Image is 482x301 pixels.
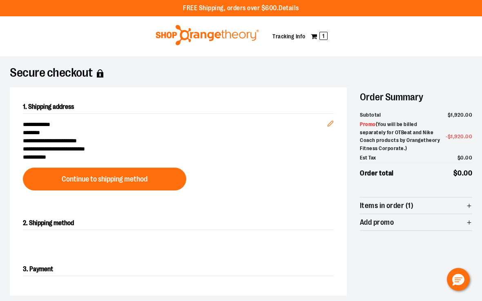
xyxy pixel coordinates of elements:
[183,4,299,13] p: FREE Shipping, orders over $600.
[465,133,472,139] span: 00
[453,133,455,139] span: ,
[448,133,451,139] span: $
[319,32,328,40] span: 1
[360,197,472,214] button: Items in order (1)
[464,155,466,161] span: .
[464,133,466,139] span: .
[360,214,472,230] button: Add promo
[457,169,462,177] span: 0
[360,121,440,151] span: ( You will be billed separately for OTBeat and Nike Coach products by Orangetheory Fitness Corpor...
[23,217,334,230] h2: 2. Shipping method
[454,112,464,118] span: 920
[453,169,458,177] span: $
[457,155,461,161] span: $
[154,25,260,45] img: Shop Orangetheory
[448,112,451,118] span: $
[454,133,464,139] span: 920
[464,169,472,177] span: 00
[360,87,472,107] h2: Order Summary
[451,112,453,118] span: 1
[321,107,340,136] button: Edit
[23,168,186,190] button: Continue to shipping method
[462,169,464,177] span: .
[62,175,147,183] span: Continue to shipping method
[453,112,455,118] span: ,
[447,268,470,291] button: Hello, have a question? Let’s chat.
[279,4,299,12] a: Details
[446,133,472,141] span: -
[451,133,453,139] span: 1
[360,219,394,226] span: Add promo
[464,112,466,118] span: .
[360,202,413,210] span: Items in order (1)
[10,69,472,77] h1: Secure checkout
[360,168,394,179] span: Order total
[360,111,381,119] span: Subtotal
[465,155,472,161] span: 00
[465,112,472,118] span: 00
[360,154,376,162] span: Est Tax
[23,263,334,276] h2: 3. Payment
[272,33,306,40] a: Tracking Info
[360,121,376,127] span: Promo
[23,100,334,114] h2: 1. Shipping address
[460,155,464,161] span: 0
